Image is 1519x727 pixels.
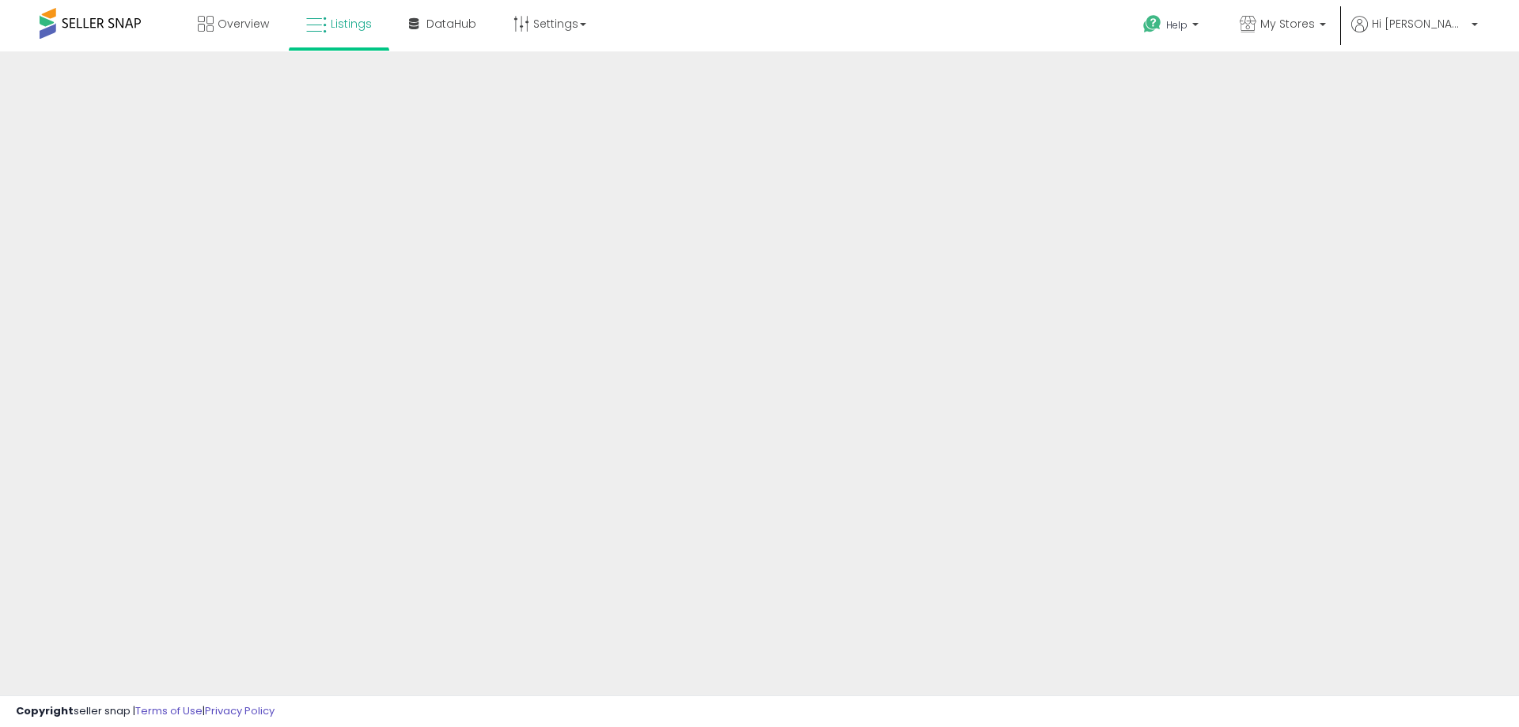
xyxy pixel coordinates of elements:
strong: Copyright [16,703,74,718]
span: My Stores [1260,16,1315,32]
div: seller snap | | [16,704,275,719]
i: Get Help [1142,14,1162,34]
span: Listings [331,16,372,32]
span: DataHub [426,16,476,32]
a: Privacy Policy [205,703,275,718]
span: Hi [PERSON_NAME] [1372,16,1467,32]
span: Help [1166,18,1188,32]
a: Hi [PERSON_NAME] [1351,16,1478,51]
a: Terms of Use [135,703,203,718]
span: Overview [218,16,269,32]
a: Help [1131,2,1214,51]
